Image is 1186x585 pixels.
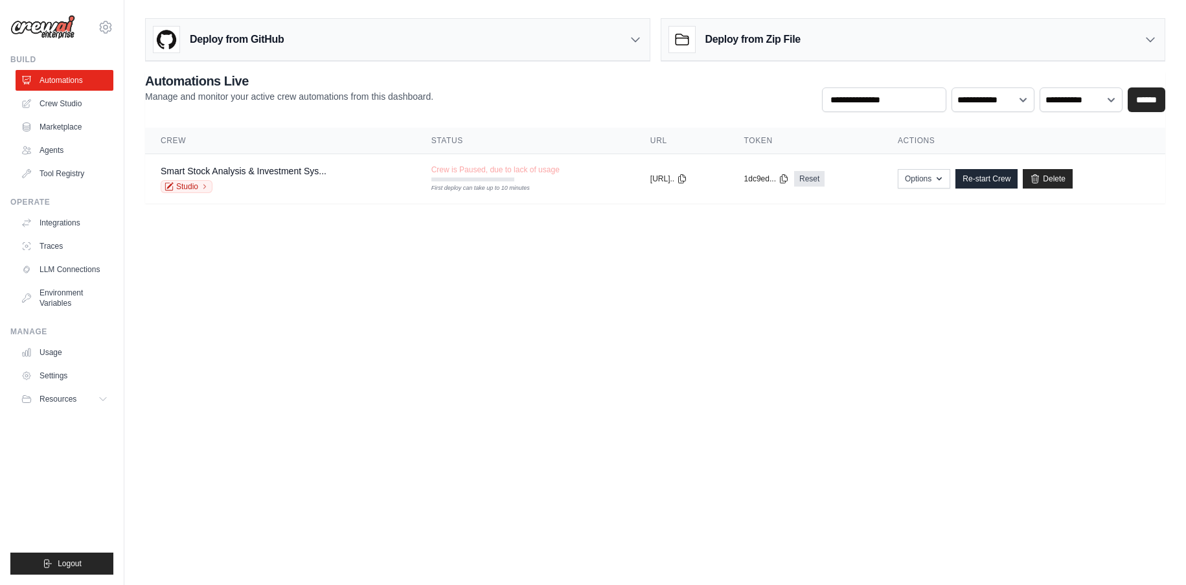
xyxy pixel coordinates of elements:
th: Actions [882,128,1165,154]
a: Tool Registry [16,163,113,184]
button: Resources [16,389,113,409]
a: Settings [16,365,113,386]
th: Token [729,128,882,154]
img: GitHub Logo [154,27,179,52]
span: Crew is Paused, due to lack of usage [431,165,560,175]
a: LLM Connections [16,259,113,280]
button: Options [898,169,950,189]
a: Traces [16,236,113,257]
div: Build [10,54,113,65]
button: Logout [10,553,113,575]
a: Reset [794,171,825,187]
h3: Deploy from GitHub [190,32,284,47]
a: Marketplace [16,117,113,137]
button: 1dc9ed... [744,174,789,184]
a: Agents [16,140,113,161]
h3: Deploy from Zip File [705,32,801,47]
div: Operate [10,197,113,207]
th: Crew [145,128,416,154]
div: First deploy can take up to 10 minutes [431,184,514,193]
img: Logo [10,15,75,40]
span: Logout [58,558,82,569]
a: Delete [1023,169,1073,189]
a: Studio [161,180,212,193]
p: Manage and monitor your active crew automations from this dashboard. [145,90,433,103]
div: Manage [10,327,113,337]
th: Status [416,128,635,154]
a: Automations [16,70,113,91]
span: Resources [40,394,76,404]
a: Integrations [16,212,113,233]
th: URL [635,128,729,154]
a: Crew Studio [16,93,113,114]
a: Usage [16,342,113,363]
a: Re-start Crew [955,169,1018,189]
a: Environment Variables [16,282,113,314]
h2: Automations Live [145,72,433,90]
a: Smart Stock Analysis & Investment Sys... [161,166,326,176]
